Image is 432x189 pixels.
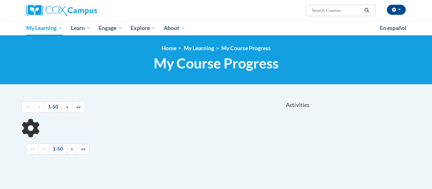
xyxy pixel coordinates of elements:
span: My Course Progress [154,55,279,72]
a: Explore [127,21,160,35]
span: » [71,146,73,151]
span: » [66,104,68,109]
a: Learn [67,21,95,35]
a: Next [67,144,77,155]
span: My Learning [26,24,63,32]
button: Search [362,7,372,14]
span: About [164,24,185,32]
span: « [43,146,45,151]
a: Engage [95,21,127,35]
span: En español [380,25,406,31]
a: Cox Campus [26,5,146,16]
span: « [38,104,40,109]
span: Explore [131,24,156,32]
a: End [77,144,89,155]
a: End [72,102,85,113]
a: Begining [22,102,34,113]
a: Begining [26,144,39,155]
a: En español [376,21,410,35]
span: »» [81,146,85,151]
span: »» [76,104,81,109]
a: My Learning [22,21,67,35]
span: Learn [71,24,91,32]
span: «« [30,146,35,151]
a: My Learning [184,45,214,51]
span: Activities [286,102,310,109]
img: Cox Campus [26,5,97,16]
a: Previous [34,102,44,113]
a: 1-50 [44,102,62,113]
a: 1-50 [49,144,67,155]
a: Previous [39,144,49,155]
a: About [160,21,190,35]
button: Account Settings [387,5,406,15]
div: Main menu [17,21,415,35]
span: Engage [99,24,122,32]
a: Home [162,45,176,51]
input: Search Courses [312,7,362,14]
span: «« [26,104,30,109]
a: Next [62,102,72,113]
a: My Course Progress [221,45,271,51]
